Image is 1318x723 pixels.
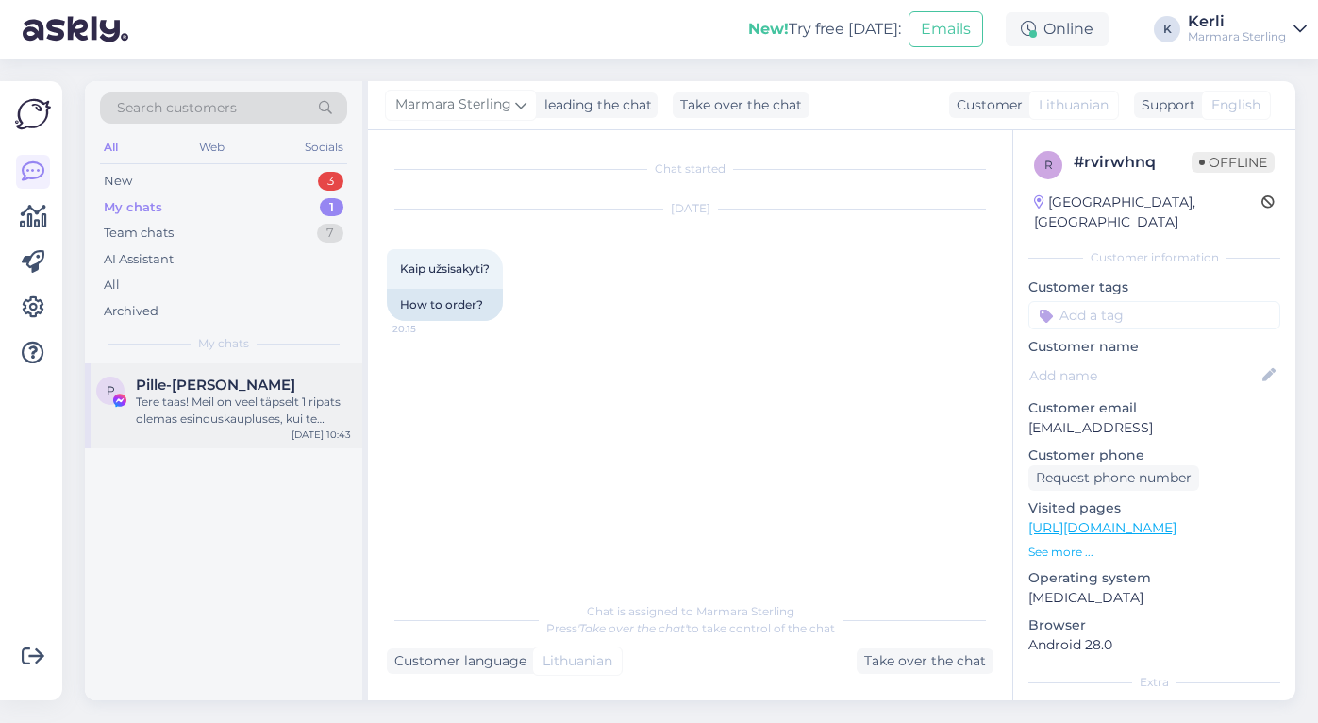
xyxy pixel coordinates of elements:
div: # rvirwhnq [1074,151,1192,174]
i: 'Take over the chat' [577,621,687,635]
div: Web [195,135,228,160]
span: P [107,383,115,397]
div: All [104,276,120,294]
p: Visited pages [1028,498,1280,518]
span: Lithuanian [1039,95,1109,115]
div: Extra [1028,674,1280,691]
span: r [1044,158,1053,172]
p: Customer email [1028,398,1280,418]
div: [DATE] [387,200,993,217]
span: 20:15 [392,322,463,336]
div: How to order? [387,289,503,321]
div: Customer [949,95,1023,115]
button: Emails [909,11,983,47]
div: Chat started [387,160,993,177]
div: Take over the chat [673,92,809,118]
div: Customer information [1028,249,1280,266]
div: K [1154,16,1180,42]
div: 7 [317,224,343,243]
span: Search customers [117,98,237,118]
span: Lithuanian [542,651,612,671]
div: New [104,172,132,191]
span: Offline [1192,152,1275,173]
div: Take over the chat [857,648,993,674]
div: [DATE] 10:43 [292,428,351,442]
span: English [1211,95,1260,115]
a: KerliMarmara Sterling [1188,14,1307,44]
div: Tere taas! Meil on veel täpselt 1 ripats olemas esinduskaupluses, kui te sooviksite seda. Üksik k... [136,394,351,428]
p: Customer name [1028,337,1280,357]
div: [GEOGRAPHIC_DATA], [GEOGRAPHIC_DATA] [1034,193,1261,232]
input: Add a tag [1028,301,1280,329]
p: Customer phone [1028,446,1280,465]
span: Press to take control of the chat [546,621,835,635]
a: [URL][DOMAIN_NAME] [1028,519,1176,536]
div: Kerli [1188,14,1286,29]
div: Request phone number [1028,465,1199,491]
b: New! [748,20,789,38]
p: Android 28.0 [1028,635,1280,655]
img: Askly Logo [15,96,51,132]
input: Add name [1029,365,1259,386]
span: Kaip užsisakyti? [400,261,490,276]
p: Operating system [1028,568,1280,588]
p: [MEDICAL_DATA] [1028,588,1280,608]
span: Pille-Riin Meikop [136,377,295,394]
div: Socials [301,135,347,160]
span: Marmara Sterling [395,94,511,115]
div: All [100,135,122,160]
div: Try free [DATE]: [748,18,901,41]
div: leading the chat [537,95,652,115]
span: My chats [198,335,249,352]
div: 3 [318,172,343,191]
p: [EMAIL_ADDRESS] [1028,418,1280,438]
div: Archived [104,302,158,321]
div: Marmara Sterling [1188,29,1286,44]
div: Support [1134,95,1195,115]
div: Online [1006,12,1109,46]
span: Chat is assigned to Marmara Sterling [587,604,794,618]
div: My chats [104,198,162,217]
div: 1 [320,198,343,217]
div: Team chats [104,224,174,243]
div: Customer language [387,651,526,671]
p: Customer tags [1028,277,1280,297]
p: Browser [1028,615,1280,635]
p: See more ... [1028,544,1280,561]
div: AI Assistant [104,250,174,269]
